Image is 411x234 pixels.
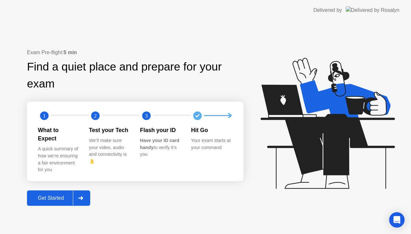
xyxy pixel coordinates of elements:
div: Test your Tech [89,126,130,134]
div: Delivered by [313,6,342,14]
img: Delivered by Rosalyn [346,6,399,14]
div: to verify it’s you [140,137,181,158]
text: 2 [94,113,97,119]
div: Flash your ID [140,126,181,134]
div: Get Started [29,195,73,201]
div: A quick summary of how we’re ensuring a fair environment for you [38,146,79,173]
div: We’ll make sure your video, audio and connectivity is 👌 [89,137,130,165]
b: Have your ID card handy [140,138,179,150]
div: What to Expect [38,126,79,143]
text: 3 [145,113,148,119]
div: Exam Pre-flight: [27,49,243,56]
button: Get Started [27,190,90,206]
div: Your exam starts at your command [191,137,232,151]
div: Find a quiet place and prepare for your exam [27,58,243,92]
div: Open Intercom Messenger [389,212,405,228]
text: 1 [43,113,46,119]
div: Hit Go [191,126,232,134]
b: 5 min [64,50,77,55]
